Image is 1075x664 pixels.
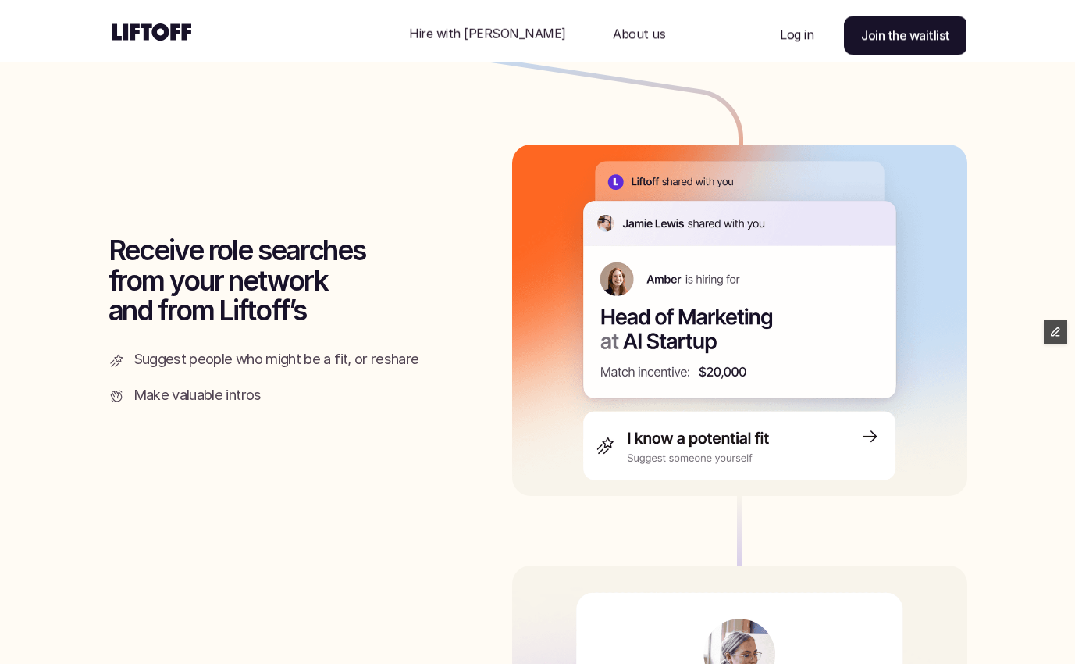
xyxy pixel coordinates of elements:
[861,26,950,45] p: Join the waitlist
[409,24,566,43] p: Hire with [PERSON_NAME]
[109,235,457,326] h3: Receive role searches from your network and from Liftoff’s
[844,16,967,55] a: Join the waitlist
[133,385,457,405] p: Make valuable intros
[390,15,585,52] a: Nav Link
[594,15,684,52] a: Nav Link
[1044,320,1067,344] button: Edit Framer Content
[780,25,813,44] p: Log in
[133,349,457,369] p: Suggest people who might be a fit, or reshare
[613,24,665,43] p: About us
[761,16,832,53] a: Nav Link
